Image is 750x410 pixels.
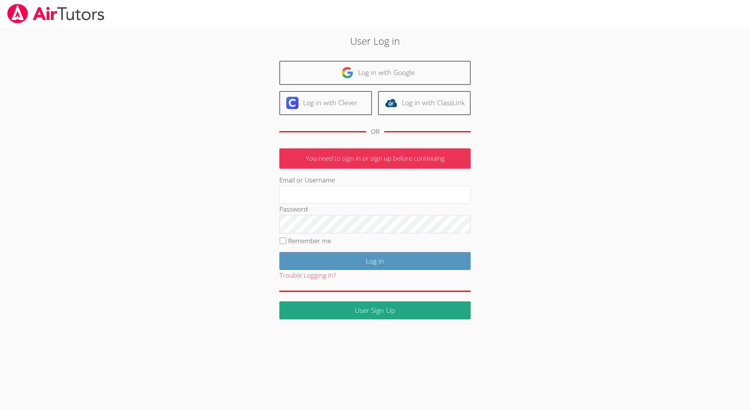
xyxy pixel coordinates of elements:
img: google-logo-50288ca7cdecda66e5e0955fdab243c47b7ad437acaf1139b6f446037453330a.svg [341,67,354,79]
p: You need to sign in or sign up before continuing [279,148,471,169]
label: Email or Username [279,176,335,184]
label: Password [279,205,308,213]
a: User Sign Up [279,301,471,319]
img: airtutors_banner-c4298cdbf04f3fff15de1276eac7730deb9818008684d7c2e4769d2f7ddbe033.png [7,4,105,23]
label: Remember me [288,236,331,245]
h2: User Log in [173,34,577,48]
img: classlink-logo-d6bb404cc1216ec64c9a2012d9dc4662098be43eaf13dc465df04b49fa7ab582.svg [385,97,397,109]
div: OR [371,126,380,137]
input: Log in [279,252,471,270]
a: Log in with ClassLink [378,91,471,115]
a: Log in with Clever [279,91,372,115]
a: Log in with Google [279,61,471,85]
img: clever-logo-6eab21bc6e7a338710f1a6ff85c0baf02591cd810cc4098c63d3a4b26e2feb20.svg [286,97,298,109]
button: Trouble Logging In? [279,270,336,281]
